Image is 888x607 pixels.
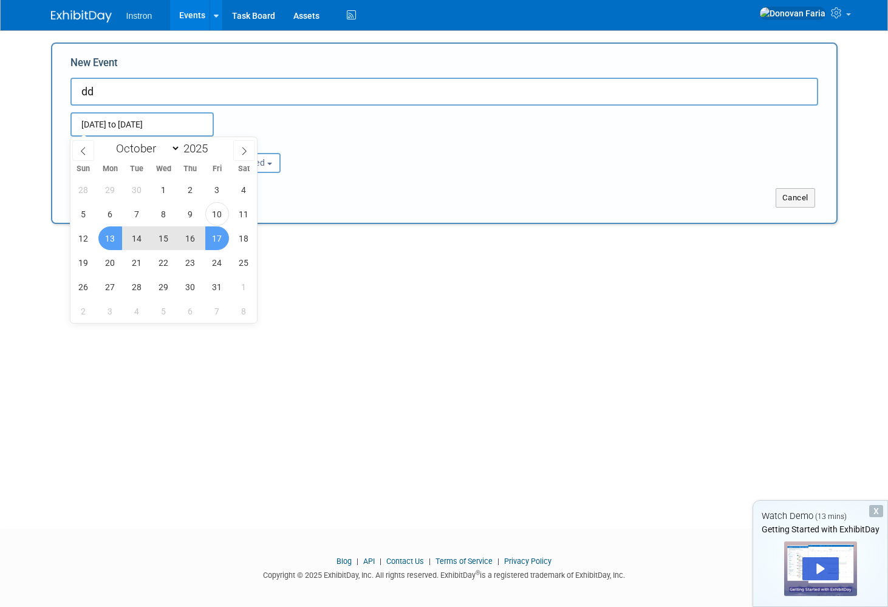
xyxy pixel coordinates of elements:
[377,557,384,566] span: |
[72,251,95,274] span: October 19, 2025
[125,202,149,226] span: October 7, 2025
[70,78,818,106] input: Name of Trade Show / Conference
[504,557,552,566] a: Privacy Policy
[232,251,256,274] span: October 25, 2025
[435,557,493,566] a: Terms of Service
[363,557,375,566] a: API
[152,226,176,250] span: October 15, 2025
[205,299,229,323] span: November 7, 2025
[232,178,256,202] span: October 4, 2025
[152,251,176,274] span: October 22, 2025
[126,11,152,21] span: Instron
[98,251,122,274] span: October 20, 2025
[205,178,229,202] span: October 3, 2025
[125,299,149,323] span: November 4, 2025
[336,557,352,566] a: Blog
[179,251,202,274] span: October 23, 2025
[111,141,180,156] select: Month
[72,226,95,250] span: October 12, 2025
[815,512,847,521] span: (13 mins)
[51,10,112,22] img: ExhibitDay
[152,275,176,299] span: October 29, 2025
[386,557,424,566] a: Contact Us
[205,202,229,226] span: October 10, 2025
[180,141,217,155] input: Year
[179,275,202,299] span: October 30, 2025
[152,178,176,202] span: October 1, 2025
[125,178,149,202] span: September 30, 2025
[776,188,815,208] button: Cancel
[98,202,122,226] span: October 6, 2025
[353,557,361,566] span: |
[98,275,122,299] span: October 27, 2025
[198,137,307,152] div: Participation:
[179,299,202,323] span: November 6, 2025
[179,226,202,250] span: October 16, 2025
[205,251,229,274] span: October 24, 2025
[150,165,177,173] span: Wed
[70,56,118,75] label: New Event
[232,299,256,323] span: November 8, 2025
[802,557,839,580] div: Play
[869,505,883,517] div: Dismiss
[205,275,229,299] span: October 31, 2025
[98,178,122,202] span: September 29, 2025
[203,165,230,173] span: Fri
[70,165,97,173] span: Sun
[230,165,257,173] span: Sat
[232,226,256,250] span: October 18, 2025
[72,178,95,202] span: September 28, 2025
[98,226,122,250] span: October 13, 2025
[232,275,256,299] span: November 1, 2025
[179,202,202,226] span: October 9, 2025
[72,299,95,323] span: November 2, 2025
[125,226,149,250] span: October 14, 2025
[152,299,176,323] span: November 5, 2025
[476,569,480,576] sup: ®
[152,202,176,226] span: October 8, 2025
[179,178,202,202] span: October 2, 2025
[753,510,887,523] div: Watch Demo
[125,251,149,274] span: October 21, 2025
[125,275,149,299] span: October 28, 2025
[426,557,434,566] span: |
[494,557,502,566] span: |
[70,112,214,137] input: Start Date - End Date
[205,226,229,250] span: October 17, 2025
[98,299,122,323] span: November 3, 2025
[177,165,203,173] span: Thu
[72,202,95,226] span: October 5, 2025
[232,202,256,226] span: October 11, 2025
[97,165,123,173] span: Mon
[753,523,887,535] div: Getting Started with ExhibitDay
[123,165,150,173] span: Tue
[759,7,826,20] img: Donovan Faria
[70,137,180,152] div: Attendance / Format:
[72,275,95,299] span: October 26, 2025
